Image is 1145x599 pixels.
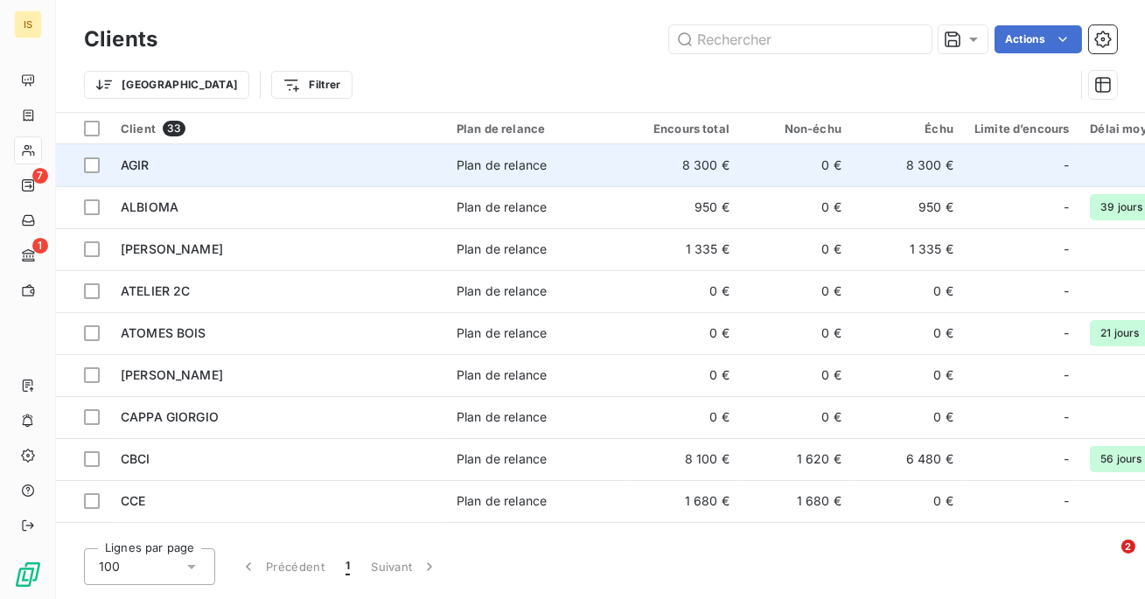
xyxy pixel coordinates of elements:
[346,558,350,575] span: 1
[121,241,223,256] span: [PERSON_NAME]
[740,396,852,438] td: 0 €
[121,451,150,466] span: CBCI
[1121,540,1135,554] span: 2
[121,409,219,424] span: CAPPA GIORGIO
[669,25,932,53] input: Rechercher
[852,312,964,354] td: 0 €
[1064,450,1069,468] span: -
[121,122,156,136] span: Client
[1064,199,1069,216] span: -
[457,282,547,300] div: Plan de relance
[457,199,547,216] div: Plan de relance
[1064,492,1069,510] span: -
[1064,366,1069,384] span: -
[1064,240,1069,258] span: -
[852,270,964,312] td: 0 €
[1064,282,1069,300] span: -
[121,325,206,340] span: ATOMES BOIS
[995,25,1082,53] button: Actions
[84,71,249,99] button: [GEOGRAPHIC_DATA]
[457,122,618,136] div: Plan de relance
[628,480,740,522] td: 1 680 €
[121,157,150,172] span: AGIR
[121,493,145,508] span: CCE
[163,121,185,136] span: 33
[852,438,964,480] td: 6 480 €
[1064,408,1069,426] span: -
[335,548,360,585] button: 1
[229,548,335,585] button: Précédent
[740,354,852,396] td: 0 €
[628,270,740,312] td: 0 €
[84,24,157,55] h3: Clients
[628,144,740,186] td: 8 300 €
[751,122,841,136] div: Non-échu
[1064,324,1069,342] span: -
[639,122,730,136] div: Encours total
[852,354,964,396] td: 0 €
[14,561,42,589] img: Logo LeanPay
[628,354,740,396] td: 0 €
[121,199,178,214] span: ALBIOMA
[360,548,449,585] button: Suivant
[852,522,964,564] td: 0 €
[457,366,547,384] div: Plan de relance
[457,157,547,174] div: Plan de relance
[628,522,740,564] td: 0 €
[974,122,1069,136] div: Limite d’encours
[457,408,547,426] div: Plan de relance
[1086,540,1128,582] iframe: Intercom live chat
[628,438,740,480] td: 8 100 €
[740,480,852,522] td: 1 680 €
[121,367,223,382] span: [PERSON_NAME]
[740,186,852,228] td: 0 €
[457,324,547,342] div: Plan de relance
[628,186,740,228] td: 950 €
[740,228,852,270] td: 0 €
[121,283,191,298] span: ATELIER 2C
[457,492,547,510] div: Plan de relance
[852,396,964,438] td: 0 €
[628,228,740,270] td: 1 335 €
[852,186,964,228] td: 950 €
[457,240,547,258] div: Plan de relance
[99,558,120,575] span: 100
[32,238,48,254] span: 1
[852,144,964,186] td: 8 300 €
[457,450,547,468] div: Plan de relance
[740,312,852,354] td: 0 €
[271,71,352,99] button: Filtrer
[862,122,953,136] div: Échu
[852,228,964,270] td: 1 335 €
[1064,157,1069,174] span: -
[740,144,852,186] td: 0 €
[628,312,740,354] td: 0 €
[628,396,740,438] td: 0 €
[852,480,964,522] td: 0 €
[740,270,852,312] td: 0 €
[740,438,852,480] td: 1 620 €
[14,10,42,38] div: IS
[32,168,48,184] span: 7
[740,522,852,564] td: 0 €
